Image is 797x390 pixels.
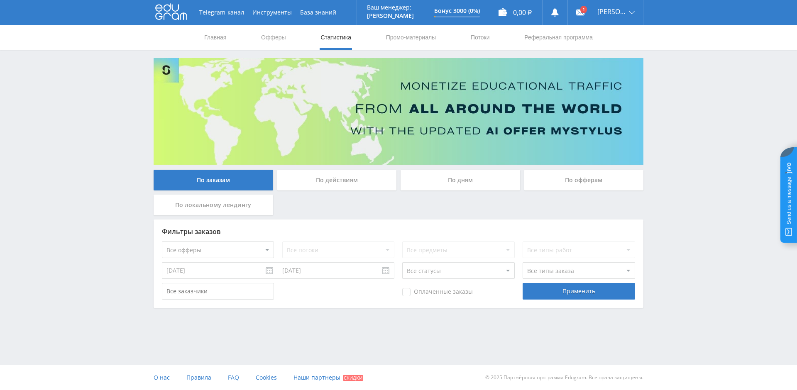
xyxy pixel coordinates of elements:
a: Главная [203,25,227,50]
div: Применить [523,283,635,300]
a: О нас [154,365,170,390]
p: Бонус 3000 (0%) [434,7,480,14]
div: © 2025 Партнёрская программа Edugram. Все права защищены. [403,365,643,390]
span: Скидки [343,375,363,381]
span: О нас [154,373,170,381]
span: Правила [186,373,211,381]
img: Banner [154,58,643,165]
a: Наши партнеры Скидки [293,365,363,390]
span: Cookies [256,373,277,381]
a: Правила [186,365,211,390]
a: Статистика [320,25,352,50]
p: Ваш менеджер: [367,4,414,11]
span: Наши партнеры [293,373,340,381]
a: Промо-материалы [385,25,437,50]
input: Все заказчики [162,283,274,300]
a: Реферальная программа [523,25,594,50]
a: Cookies [256,365,277,390]
div: По дням [401,170,520,190]
span: [PERSON_NAME] [597,8,626,15]
div: По локальному лендингу [154,195,273,215]
span: Оплаченные заказы [402,288,473,296]
a: Офферы [260,25,287,50]
div: По действиям [277,170,397,190]
div: По офферам [524,170,644,190]
span: FAQ [228,373,239,381]
div: По заказам [154,170,273,190]
div: Фильтры заказов [162,228,635,235]
a: Потоки [470,25,491,50]
a: FAQ [228,365,239,390]
p: [PERSON_NAME] [367,12,414,19]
